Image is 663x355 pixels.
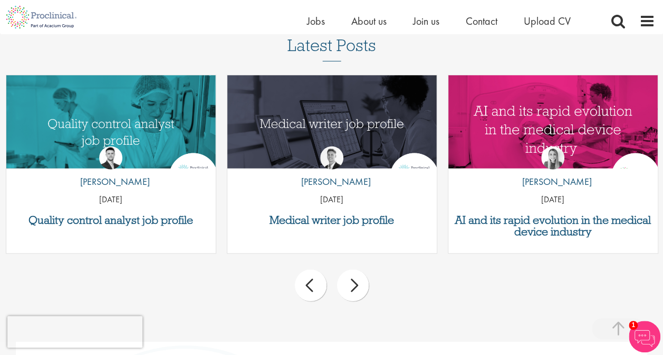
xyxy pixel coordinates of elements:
p: [DATE] [6,194,216,206]
img: AI and Its Impact on the Medical Device Industry | Proclinical [448,75,658,184]
div: next [337,270,369,301]
a: Joshua Godden [PERSON_NAME] [72,146,150,194]
p: [DATE] [448,194,658,206]
p: [DATE] [227,194,437,206]
a: Hannah Burke [PERSON_NAME] [514,146,592,194]
iframe: reCAPTCHA [7,316,142,348]
p: [PERSON_NAME] [514,175,592,189]
img: Chatbot [629,321,660,352]
a: Upload CV [524,14,571,28]
a: AI and its rapid evolution in the medical device industry [454,214,652,238]
p: [PERSON_NAME] [293,175,371,189]
a: Quality control analyst job profile [12,214,210,226]
a: George Watson [PERSON_NAME] [293,146,371,194]
a: Link to a post [227,75,437,169]
p: [PERSON_NAME] [72,175,150,189]
a: Link to a post [6,75,216,169]
div: prev [295,270,326,301]
a: Jobs [307,14,325,28]
a: About us [351,14,387,28]
a: Link to a post [448,75,658,169]
a: Join us [413,14,439,28]
img: Medical writer job profile [227,75,437,184]
a: Medical writer job profile [233,214,431,226]
h3: Latest Posts [287,36,376,62]
img: Hannah Burke [541,146,564,170]
img: quality control analyst job profile [6,75,216,184]
a: Contact [466,14,497,28]
img: George Watson [320,146,343,170]
img: Joshua Godden [99,146,122,170]
span: 1 [629,321,638,330]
